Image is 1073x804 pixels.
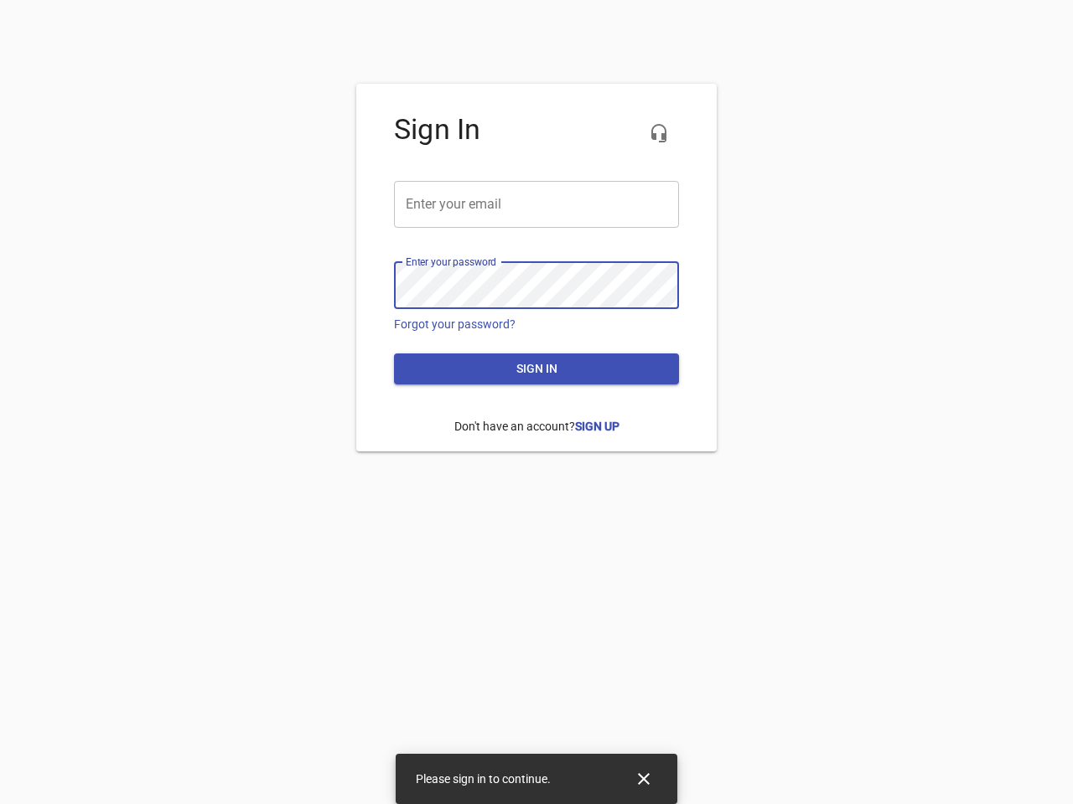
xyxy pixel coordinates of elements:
button: Close [624,759,664,799]
h4: Sign In [394,113,679,147]
p: Don't have an account? [394,405,679,448]
a: Forgot your password? [394,317,516,331]
a: Sign Up [575,420,619,433]
button: Sign in [394,353,679,384]
span: Please sign in to continue. [416,772,551,786]
iframe: Chat [707,188,1060,791]
span: Sign in [407,358,666,379]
